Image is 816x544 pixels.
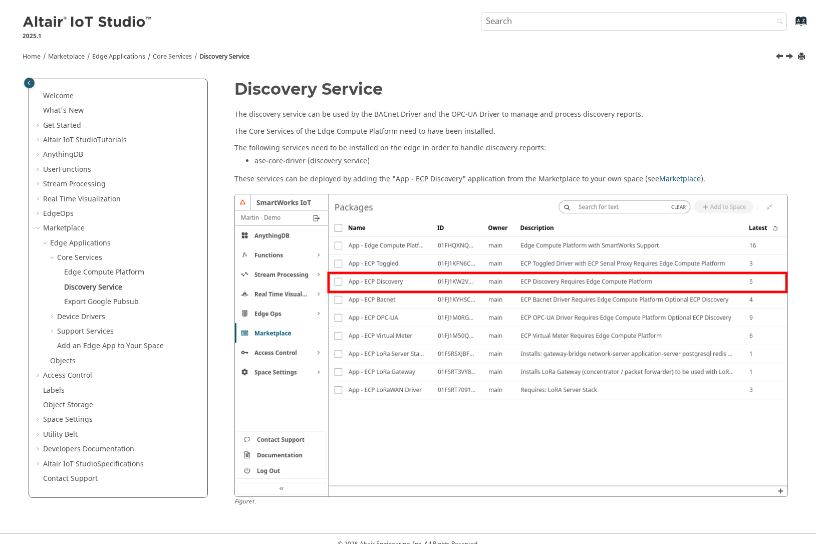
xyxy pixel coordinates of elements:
[43,164,91,175] a: UserFunctions
[23,15,154,31] img: Altair IoT Studio
[43,400,93,410] a: Object Storage
[481,13,787,31] input: Search query
[35,459,43,469] span: Expand Altair IoT StudioSpecifications
[763,13,791,32] button: Search
[35,91,201,484] ul: Table of Contents
[659,174,701,184] a: Marketplace
[24,78,35,88] button: Toggle publishing table of content
[43,135,97,145] span: Altair IoT Studio
[43,429,78,440] a: Utility Belt
[49,327,57,337] span: Expand Support Services
[43,91,74,101] a: Welcome
[43,370,92,381] a: Access Control
[35,371,43,381] span: Expand Access Control
[776,52,784,64] a: Previous topic: Edge Compute Platform
[23,32,154,41] p: 2025.1
[43,149,83,160] a: AnythingDB
[57,341,164,351] a: Add an Edge App to Your Space
[43,459,144,469] a: Altair IoT StudioSpecifications
[50,356,76,366] a: Objects
[43,473,98,484] a: Contact Support
[64,267,144,278] a: Edge Compute Platform
[778,21,801,31] a: Go to index terms page
[57,252,102,263] a: Core Services
[43,223,85,233] a: Marketplace
[234,127,788,137] p: The Core Services of the Edge Compute Platform need to have been installed.
[199,52,249,61] a: Discovery Service
[35,150,43,160] span: Expand AnythingDB
[43,414,93,425] a: Space Settings
[35,430,43,440] span: Expand Utility Belt
[64,297,139,307] a: Export Google Pubsub
[43,194,121,204] a: Real Time Visualization
[43,459,97,469] span: Altair IoT Studio
[786,52,794,64] a: Next topic: Export Google Pubsub
[43,385,65,396] a: Labels
[35,223,43,233] span: Collapse Marketplace
[35,415,43,425] span: Expand Space Settings
[57,312,105,322] a: Device Drivers
[43,444,134,454] a: Developers Documentation
[35,121,43,131] span: Expand Get Started
[35,194,43,204] span: Expand Real Time Visualization
[234,80,788,98] h1: Discovery Service
[43,105,84,116] a: What's New
[49,312,57,322] span: Expand Device Drivers
[234,174,788,184] p: These services can be deployed by adding the "App - ECP Discovery" application from the Marketpla...
[50,238,111,248] a: Edge Applications
[42,238,50,248] span: Collapse Edge Applications
[43,179,106,189] a: Stream Processing
[254,497,256,506] span: .
[234,497,256,506] span: Figure
[23,52,41,61] a: Home
[35,179,43,189] span: Expand Stream Processing
[234,110,788,120] p: The discovery service can be used by the BACnet Driver and the OPC-UA Driver to manage and proces...
[35,444,43,454] span: Expand Developers Documentation
[43,208,74,219] a: EdgeOps
[57,326,114,337] a: Support Services
[35,135,43,145] span: Expand Altair IoT StudioTutorials
[43,135,127,145] a: Altair IoT StudioTutorials
[92,52,145,61] a: Edge Applications
[49,253,57,263] span: Collapse Core Services
[234,194,788,497] img: edge-ops-marketplace-app-ecp-discovery.png
[798,50,806,64] button: Print this page
[8,43,809,66] nav: Tools
[64,282,122,293] a: Discovery Service
[22,80,215,514] nav: Table of Contents Container
[153,52,192,61] a: Core Services
[59,164,91,175] span: Functions
[43,120,81,131] a: Get Started
[251,497,254,506] span: 1
[48,52,85,61] a: Marketplace
[234,143,788,169] div: The following services need to be installed on the edge in order to handle discovery reports:
[35,209,43,219] span: Expand EdgeOps
[254,156,788,169] li: ase-core-driver (discovery service)
[35,165,43,175] span: Expand UserFunctions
